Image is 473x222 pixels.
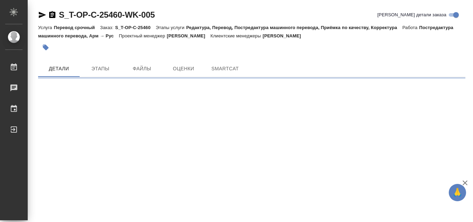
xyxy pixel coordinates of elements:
p: Перевод срочный [54,25,100,30]
p: [PERSON_NAME] [167,33,211,38]
p: Редактура, Перевод, Постредактура машинного перевода, Приёмка по качеству, Корректура [186,25,402,30]
span: [PERSON_NAME] детали заказа [377,11,446,18]
p: Работа [402,25,419,30]
p: S_T-OP-C-25460 [115,25,155,30]
button: Скопировать ссылку [48,11,56,19]
button: 🙏 [449,184,466,201]
p: Услуга [38,25,54,30]
p: [PERSON_NAME] [262,33,306,38]
span: Этапы [84,64,117,73]
button: Скопировать ссылку для ЯМессенджера [38,11,46,19]
span: Файлы [125,64,159,73]
p: Проектный менеджер [119,33,167,38]
p: Заказ: [100,25,115,30]
span: Детали [42,64,75,73]
button: Добавить тэг [38,40,53,55]
p: Клиентские менеджеры [211,33,263,38]
a: S_T-OP-C-25460-WK-005 [59,10,155,19]
span: 🙏 [452,185,463,200]
span: SmartCat [208,64,242,73]
span: Оценки [167,64,200,73]
p: Этапы услуги [156,25,186,30]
